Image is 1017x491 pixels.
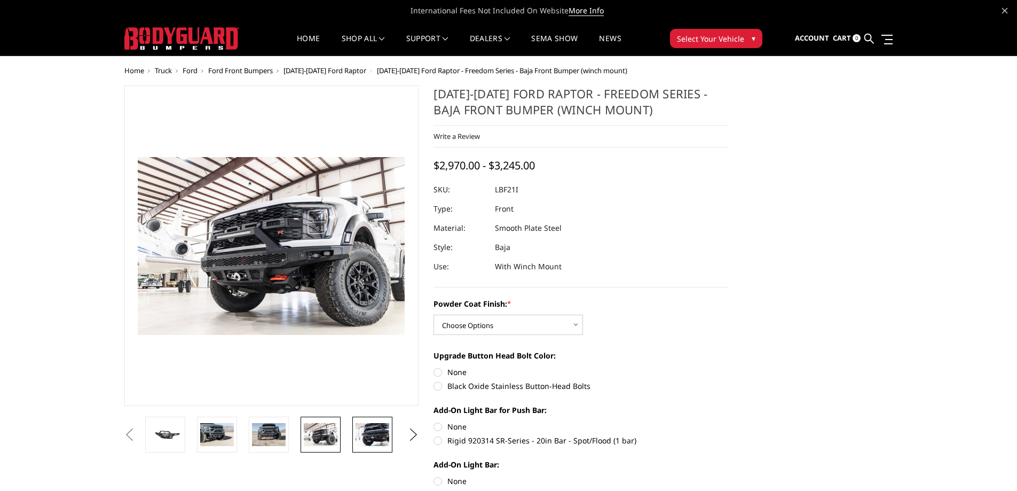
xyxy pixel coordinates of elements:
[495,180,518,199] dd: LBF21I
[433,158,535,173] span: $2,970.00 - $3,245.00
[599,35,621,56] a: News
[433,298,728,309] label: Powder Coat Finish:
[124,27,239,50] img: BODYGUARD BUMPERS
[964,440,1017,491] iframe: Chat Widget
[377,66,627,75] span: [DATE]-[DATE] Ford Raptor - Freedom Series - Baja Front Bumper (winch mount)
[853,34,861,42] span: 0
[183,66,198,75] a: Ford
[795,33,829,43] span: Account
[569,5,604,16] a: More Info
[124,85,419,406] a: 2021-2025 Ford Raptor - Freedom Series - Baja Front Bumper (winch mount)
[406,35,448,56] a: Support
[433,131,480,141] a: Write a Review
[208,66,273,75] a: Ford Front Bumpers
[470,35,510,56] a: Dealers
[433,238,487,257] dt: Style:
[433,421,728,432] label: None
[433,404,728,416] label: Add-On Light Bar for Push Bar:
[122,427,138,443] button: Previous
[795,24,829,53] a: Account
[433,257,487,276] dt: Use:
[433,85,728,126] h1: [DATE]-[DATE] Ford Raptor - Freedom Series - Baja Front Bumper (winch mount)
[833,24,861,53] a: Cart 0
[433,219,487,238] dt: Material:
[433,180,487,199] dt: SKU:
[495,219,562,238] dd: Smooth Plate Steel
[433,350,728,361] label: Upgrade Button Head Bolt Color:
[304,423,337,446] img: 2021-2025 Ford Raptor - Freedom Series - Baja Front Bumper (winch mount)
[433,476,728,487] label: None
[495,238,510,257] dd: Baja
[752,33,755,44] span: ▾
[342,35,385,56] a: shop all
[433,435,728,446] label: Rigid 920314 SR-Series - 20in Bar - Spot/Flood (1 bar)
[433,367,728,378] label: None
[433,380,728,392] label: Black Oxide Stainless Button-Head Bolts
[200,423,234,446] img: 2021-2025 Ford Raptor - Freedom Series - Baja Front Bumper (winch mount)
[283,66,366,75] a: [DATE]-[DATE] Ford Raptor
[677,33,744,44] span: Select Your Vehicle
[405,427,421,443] button: Next
[495,199,514,219] dd: Front
[356,423,389,446] img: 2021-2025 Ford Raptor - Freedom Series - Baja Front Bumper (winch mount)
[495,257,562,276] dd: With Winch Mount
[531,35,578,56] a: SEMA Show
[433,459,728,470] label: Add-On Light Bar:
[252,423,286,446] img: 2021-2025 Ford Raptor - Freedom Series - Baja Front Bumper (winch mount)
[433,199,487,219] dt: Type:
[670,29,762,48] button: Select Your Vehicle
[155,66,172,75] a: Truck
[297,35,320,56] a: Home
[124,66,144,75] a: Home
[833,33,851,43] span: Cart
